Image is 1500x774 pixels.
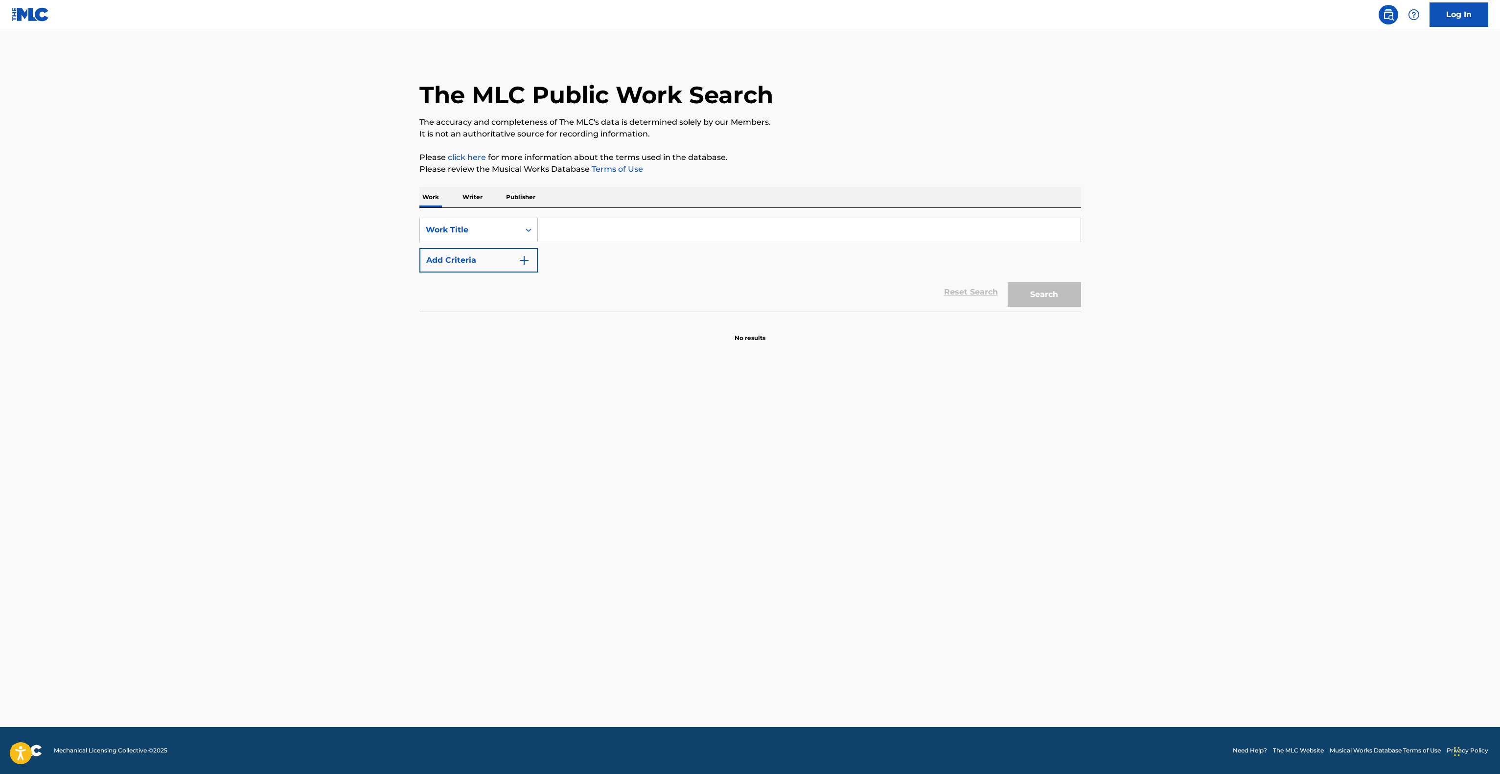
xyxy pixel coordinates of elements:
p: Writer [460,187,485,207]
p: The accuracy and completeness of The MLC's data is determined solely by our Members. [419,116,1081,128]
img: logo [12,745,42,756]
span: Mechanical Licensing Collective © 2025 [54,746,167,755]
p: No results [735,322,765,342]
p: Please review the Musical Works Database [419,163,1081,175]
div: Help [1404,5,1424,24]
a: Musical Works Database Terms of Use [1330,746,1441,755]
img: 9d2ae6d4665cec9f34b9.svg [518,254,530,266]
p: Please for more information about the terms used in the database. [419,152,1081,163]
img: MLC Logo [12,7,49,22]
a: Terms of Use [590,164,643,174]
p: Work [419,187,442,207]
img: help [1408,9,1420,21]
a: Privacy Policy [1447,746,1488,755]
a: Log In [1430,2,1488,27]
iframe: Chat Widget [1451,727,1500,774]
h1: The MLC Public Work Search [419,80,773,110]
div: Drag [1454,737,1460,766]
p: Publisher [503,187,538,207]
a: click here [448,153,486,162]
a: Need Help? [1233,746,1267,755]
img: search [1383,9,1394,21]
a: The MLC Website [1273,746,1324,755]
form: Search Form [419,218,1081,312]
a: Public Search [1379,5,1398,24]
p: It is not an authoritative source for recording information. [419,128,1081,140]
div: Work Title [426,224,514,236]
button: Add Criteria [419,248,538,273]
